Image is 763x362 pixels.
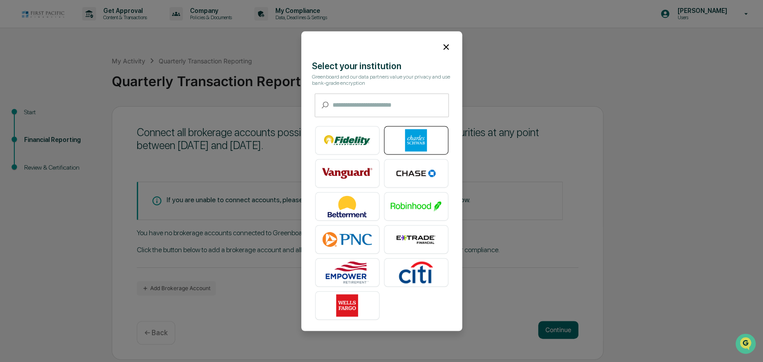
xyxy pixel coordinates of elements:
a: 🔎Data Lookup [5,126,60,142]
a: 🖐️Preclearance [5,109,61,125]
img: 1746055101610-c473b297-6a78-478c-a979-82029cc54cd1 [9,68,25,84]
img: Chase [391,162,442,184]
div: Select your institution [312,61,451,71]
div: 🗄️ [65,113,72,121]
img: E*TRADE [391,228,442,250]
button: Start new chat [152,71,163,82]
div: 🔎 [9,130,16,137]
img: Fidelity Investments [322,129,373,151]
img: Wells Fargo [322,294,373,316]
img: Citibank [391,261,442,283]
img: Charles Schwab [391,129,442,151]
span: Attestations [74,112,111,121]
div: Start new chat [30,68,147,77]
span: Pylon [89,151,108,158]
a: 🗄️Attestations [61,109,114,125]
div: 🖐️ [9,113,16,121]
a: Powered byPylon [63,151,108,158]
p: How can we help? [9,19,163,33]
span: Preclearance [18,112,58,121]
img: Betterment [322,195,373,217]
span: Data Lookup [18,129,56,138]
div: We're available if you need us! [30,77,113,84]
img: Empower Retirement [322,261,373,283]
img: PNC [322,228,373,250]
img: Robinhood [391,195,442,217]
div: Greenboard and our data partners value your privacy and use bank-grade encryption [312,74,451,86]
img: Vanguard [322,162,373,184]
iframe: Open customer support [734,333,759,357]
